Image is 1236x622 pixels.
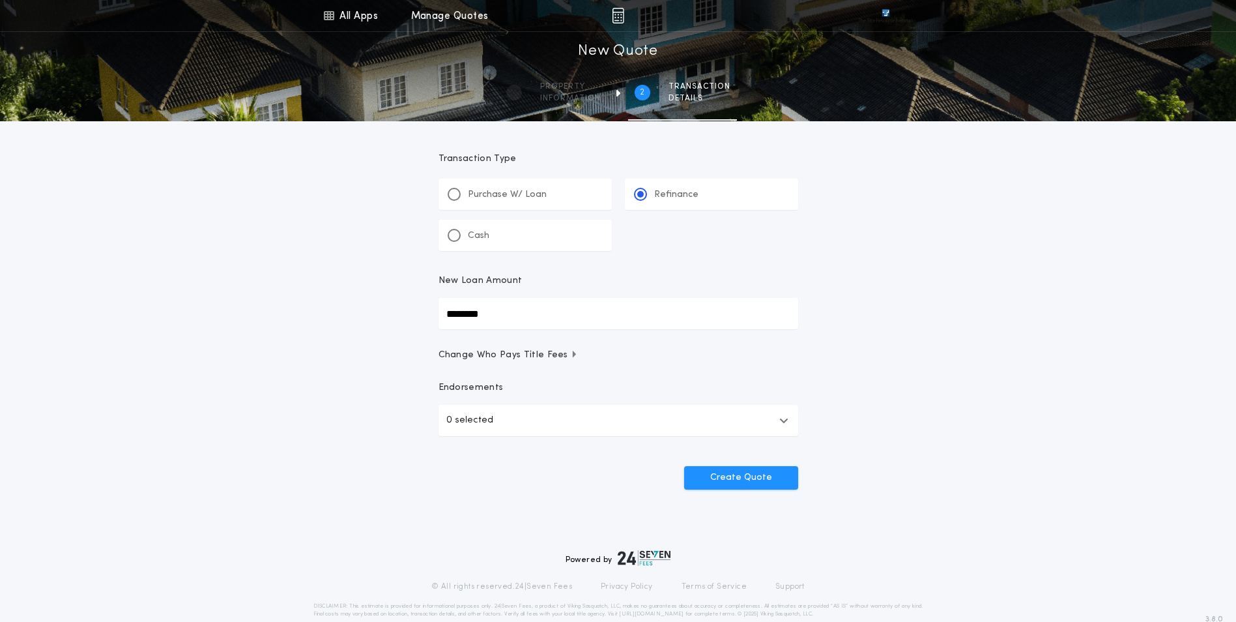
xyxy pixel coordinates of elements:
img: img [612,8,624,23]
span: Change Who Pays Title Fees [438,349,579,362]
a: [URL][DOMAIN_NAME] [619,612,683,617]
span: Transaction [668,81,730,92]
button: Create Quote [684,466,798,490]
p: Transaction Type [438,153,798,166]
p: New Loan Amount [438,274,523,288]
p: Purchase W/ Loan [468,188,547,201]
h2: 2 [640,87,644,98]
span: information [540,93,601,104]
a: Terms of Service [682,582,747,592]
a: Privacy Policy [601,582,653,592]
img: logo [618,550,671,566]
span: Property [540,81,601,92]
p: DISCLAIMER: This estimate is provided for informational purposes only. 24|Seven Fees, a product o... [313,602,923,618]
p: Refinance [654,188,698,201]
div: Powered by [566,550,671,566]
a: Support [775,582,805,592]
button: Change Who Pays Title Fees [438,349,798,362]
p: © All rights reserved. 24|Seven Fees [431,582,572,592]
span: details [668,93,730,104]
h1: New Quote [578,41,657,62]
img: vs-icon [858,9,913,22]
p: Endorsements [438,381,798,394]
p: Cash [468,230,489,243]
input: New Loan Amount [438,298,798,329]
button: 0 selected [438,405,798,436]
p: 0 selected [446,413,493,428]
